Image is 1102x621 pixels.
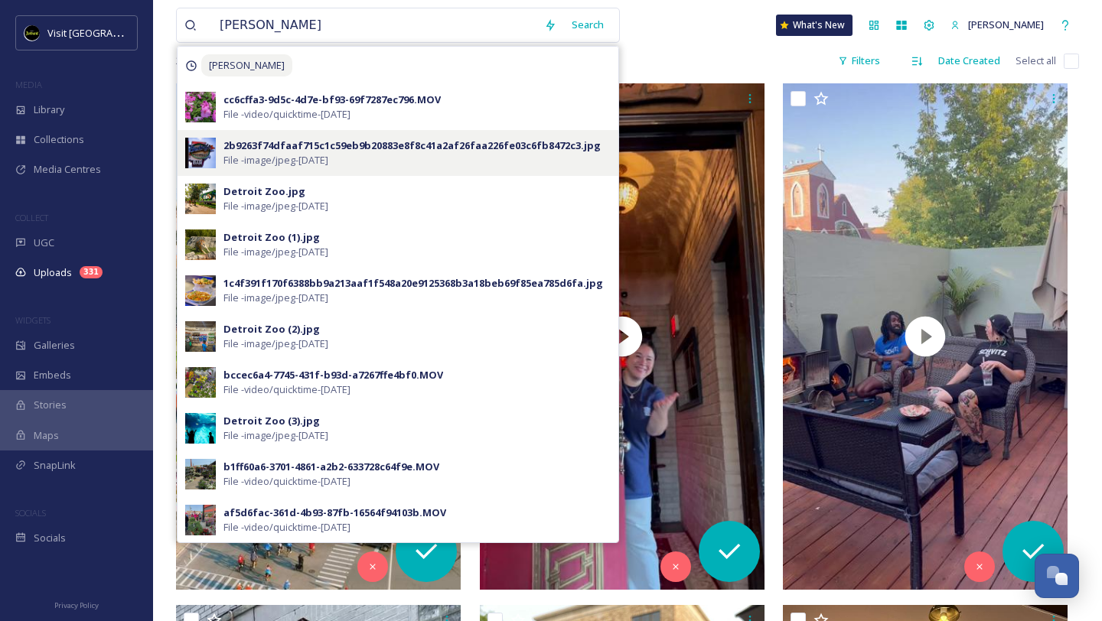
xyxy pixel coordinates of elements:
span: Maps [34,428,59,443]
span: Uploads [34,265,72,280]
span: File - image/jpeg - [DATE] [223,153,328,167]
div: Detroit Zoo (3).jpg [223,414,320,428]
span: Visit [GEOGRAPHIC_DATA] [47,25,166,40]
img: af4461fb-83d0-41a4-ade9-ef3da63787bb.jpg [185,459,216,489]
span: File - image/jpeg - [DATE] [223,245,328,259]
span: Stories [34,398,67,412]
img: f81baa4f-5247-467f-9310-717f359dbb49.jpg [185,413,216,444]
img: VISIT%20DETROIT%20LOGO%20-%20BLACK%20BACKGROUND.png [24,25,40,41]
span: File - image/jpeg - [DATE] [223,428,328,443]
div: Filters [830,46,888,76]
img: aa0fa64f-47c3-4860-8594-6f7ff53596f9.jpg [185,138,216,168]
img: 5116809b-5b35-421c-81f8-b430d1eb7b27.jpg [185,229,216,260]
span: 2315 file s [176,54,217,68]
span: Library [34,102,64,117]
button: Open Chat [1035,554,1079,598]
span: [PERSON_NAME] [968,18,1044,31]
span: [PERSON_NAME] [201,54,292,76]
img: 8746dc60-fbdf-4528-8eff-17ae6d85a8f3.jpg [185,505,216,535]
span: Privacy Policy [54,600,99,610]
span: File - video/quicktime - [DATE] [223,520,350,535]
span: Socials [34,531,66,545]
span: SOCIALS [15,507,46,519]
input: Search your library [212,8,536,42]
div: Detroit Zoo.jpg [223,184,305,199]
div: Detroit Zoo (1).jpg [223,230,320,245]
span: File - video/quicktime - [DATE] [223,382,350,397]
div: b1ff60a6-3701-4861-a2b2-633728c64f9e.MOV [223,460,439,474]
a: What's New [776,15,853,36]
span: MEDIA [15,79,42,90]
span: File - image/jpeg - [DATE] [223,291,328,305]
div: Date Created [931,46,1008,76]
span: Collections [34,132,84,147]
img: 07887f30-a932-48ce-81e2-7bde78990d3b.jpg [185,92,216,122]
img: thumbnail [176,83,461,589]
span: Media Centres [34,162,101,177]
img: 4eb0c1ea-f1eb-4bba-b7db-9555c724cb01.jpg [185,184,216,214]
div: 1c4f391f170f6388bb9a213aaf1f548a20e9125368b3a18beb69f85ea785d6fa.jpg [223,276,603,291]
span: WIDGETS [15,314,51,326]
span: SnapLink [34,458,76,473]
div: 2b9263f74dfaaf715c1c59eb9b20883e8f8c41a2af26faa226fe03c6fb8472c3.jpg [223,138,601,153]
div: 331 [80,266,103,278]
span: Select all [1016,54,1056,68]
span: Galleries [34,338,75,353]
img: c940b017-a88e-45f9-afc9-f583805e58bc.jpg [185,321,216,352]
div: cc6cffa3-9d5c-4d7e-bf93-69f7287ec796.MOV [223,93,441,107]
span: File - video/quicktime - [DATE] [223,474,350,489]
span: Embeds [34,368,71,382]
a: Privacy Policy [54,595,99,613]
img: 04113df3-b009-4226-baee-313e22e32729.jpg [185,367,216,398]
span: File - image/jpeg - [DATE] [223,337,328,351]
div: af5d6fac-361d-4b93-87fb-16564f94103b.MOV [223,506,446,520]
div: Detroit Zoo (2).jpg [223,322,320,337]
div: bccec6a4-7745-431f-b93d-a7267ffe4bf0.MOV [223,368,443,382]
img: thumbnail [783,83,1068,589]
span: COLLECT [15,212,48,223]
img: 70d7041d-a6a9-4f29-9b99-a4f833736aab.jpg [185,275,216,306]
a: [PERSON_NAME] [943,10,1051,40]
span: File - video/quicktime - [DATE] [223,107,350,122]
div: Search [564,10,611,40]
span: UGC [34,236,54,250]
span: File - image/jpeg - [DATE] [223,199,328,213]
